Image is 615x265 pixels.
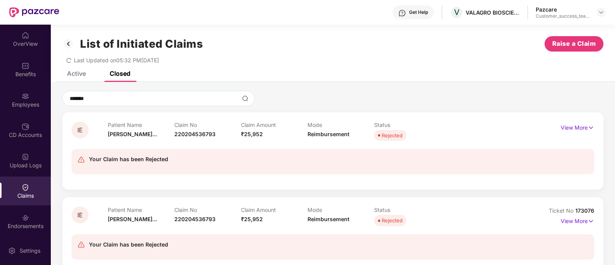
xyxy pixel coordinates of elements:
[174,207,241,213] p: Claim No
[80,37,203,50] h1: List of Initiated Claims
[89,155,168,164] div: Your Claim has been Rejected
[536,6,590,13] div: Pazcare
[561,122,594,132] p: View More
[17,247,43,255] div: Settings
[307,131,349,137] span: Reimbursement
[409,9,428,15] div: Get Help
[74,57,159,63] span: Last Updated on 05:32 PM[DATE]
[241,216,263,222] span: ₹25,952
[77,127,83,133] span: IE
[561,215,594,225] p: View More
[22,153,29,161] img: svg+xml;base64,PHN2ZyBpZD0iVXBsb2FkX0xvZ3MiIGRhdGEtbmFtZT0iVXBsb2FkIExvZ3MiIHhtbG5zPSJodHRwOi8vd3...
[22,62,29,70] img: svg+xml;base64,PHN2ZyBpZD0iQmVuZWZpdHMiIHhtbG5zPSJodHRwOi8vd3d3LnczLm9yZy8yMDAwL3N2ZyIgd2lkdGg9Ij...
[307,122,374,128] p: Mode
[307,216,349,222] span: Reimbursement
[382,132,403,139] div: Rejected
[241,131,263,137] span: ₹25,952
[466,9,520,16] div: VALAGRO BIOSCIENCES
[108,122,174,128] p: Patient Name
[398,9,406,17] img: svg+xml;base64,PHN2ZyBpZD0iSGVscC0zMngzMiIgeG1sbnM9Imh0dHA6Ly93d3cudzMub3JnLzIwMDAvc3ZnIiB3aWR0aD...
[241,207,307,213] p: Claim Amount
[241,122,307,128] p: Claim Amount
[598,9,604,15] img: svg+xml;base64,PHN2ZyBpZD0iRHJvcGRvd24tMzJ4MzIiIHhtbG5zPSJodHRwOi8vd3d3LnczLm9yZy8yMDAwL3N2ZyIgd2...
[22,92,29,100] img: svg+xml;base64,PHN2ZyBpZD0iRW1wbG95ZWVzIiB4bWxucz0iaHR0cDovL3d3dy53My5vcmcvMjAwMC9zdmciIHdpZHRoPS...
[374,207,441,213] p: Status
[110,70,130,77] div: Closed
[174,216,216,222] span: 220204536793
[22,123,29,130] img: svg+xml;base64,PHN2ZyBpZD0iQ0RfQWNjb3VudHMiIGRhdGEtbmFtZT0iQ0QgQWNjb3VudHMiIHhtbG5zPSJodHRwOi8vd3...
[242,95,248,102] img: svg+xml;base64,PHN2ZyBpZD0iU2VhcmNoLTMyeDMyIiB4bWxucz0iaHR0cDovL3d3dy53My5vcmcvMjAwMC9zdmciIHdpZH...
[382,217,403,224] div: Rejected
[536,13,590,19] div: Customer_success_team_lead
[22,32,29,39] img: svg+xml;base64,PHN2ZyBpZD0iSG9tZSIgeG1sbnM9Imh0dHA6Ly93d3cudzMub3JnLzIwMDAvc3ZnIiB3aWR0aD0iMjAiIG...
[66,57,72,63] span: redo
[67,70,86,77] div: Active
[588,217,594,225] img: svg+xml;base64,PHN2ZyB4bWxucz0iaHR0cDovL3d3dy53My5vcmcvMjAwMC9zdmciIHdpZHRoPSIxNyIgaGVpZ2h0PSIxNy...
[77,212,83,218] span: IE
[454,8,460,17] span: V
[575,207,594,214] span: 173076
[62,37,75,50] img: svg+xml;base64,PHN2ZyB3aWR0aD0iMzIiIGhlaWdodD0iMzIiIHZpZXdCb3g9IjAgMCAzMiAzMiIgZmlsbD0ibm9uZSIgeG...
[374,122,441,128] p: Status
[174,131,216,137] span: 220204536793
[588,123,594,132] img: svg+xml;base64,PHN2ZyB4bWxucz0iaHR0cDovL3d3dy53My5vcmcvMjAwMC9zdmciIHdpZHRoPSIxNyIgaGVpZ2h0PSIxNy...
[545,36,603,52] button: Raise a Claim
[549,207,575,214] span: Ticket No
[174,122,241,128] p: Claim No
[552,39,596,48] span: Raise a Claim
[22,183,29,191] img: svg+xml;base64,PHN2ZyBpZD0iQ2xhaW0iIHhtbG5zPSJodHRwOi8vd3d3LnczLm9yZy8yMDAwL3N2ZyIgd2lkdGg9IjIwIi...
[9,7,59,17] img: New Pazcare Logo
[77,156,85,163] img: svg+xml;base64,PHN2ZyB4bWxucz0iaHR0cDovL3d3dy53My5vcmcvMjAwMC9zdmciIHdpZHRoPSIyNCIgaGVpZ2h0PSIyNC...
[77,241,85,248] img: svg+xml;base64,PHN2ZyB4bWxucz0iaHR0cDovL3d3dy53My5vcmcvMjAwMC9zdmciIHdpZHRoPSIyNCIgaGVpZ2h0PSIyNC...
[8,247,16,255] img: svg+xml;base64,PHN2ZyBpZD0iU2V0dGluZy0yMHgyMCIgeG1sbnM9Imh0dHA6Ly93d3cudzMub3JnLzIwMDAvc3ZnIiB3aW...
[108,207,174,213] p: Patient Name
[89,240,168,249] div: Your Claim has been Rejected
[108,131,157,137] span: [PERSON_NAME]...
[307,207,374,213] p: Mode
[22,214,29,222] img: svg+xml;base64,PHN2ZyBpZD0iRW5kb3JzZW1lbnRzIiB4bWxucz0iaHR0cDovL3d3dy53My5vcmcvMjAwMC9zdmciIHdpZH...
[108,216,157,222] span: [PERSON_NAME]...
